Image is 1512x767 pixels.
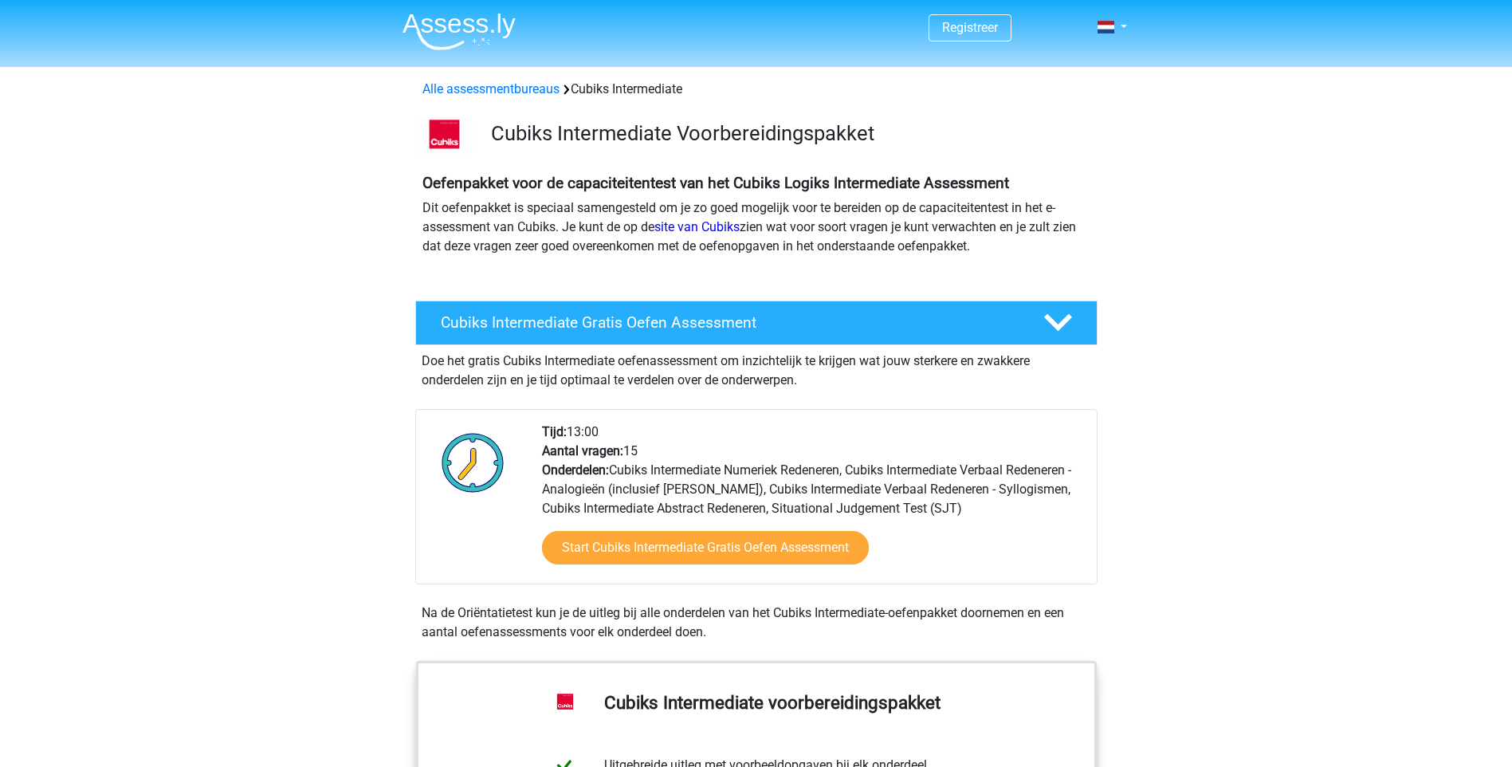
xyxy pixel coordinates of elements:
a: site van Cubiks [654,219,740,234]
div: Na de Oriëntatietest kun je de uitleg bij alle onderdelen van het Cubiks Intermediate-oefenpakket... [415,604,1098,642]
img: Klok [433,423,513,502]
h4: Cubiks Intermediate Gratis Oefen Assessment [441,313,1018,332]
img: Assessly [403,13,516,50]
a: Start Cubiks Intermediate Gratis Oefen Assessment [542,531,869,564]
div: Doe het gratis Cubiks Intermediate oefenassessment om inzichtelijk te krijgen wat jouw sterkere e... [415,345,1098,390]
div: Cubiks Intermediate [416,80,1097,99]
div: 13:00 15 Cubiks Intermediate Numeriek Redeneren, Cubiks Intermediate Verbaal Redeneren - Analogie... [530,423,1096,584]
b: Onderdelen: [542,462,609,478]
b: Tijd: [542,424,567,439]
b: Oefenpakket voor de capaciteitentest van het Cubiks Logiks Intermediate Assessment [422,174,1009,192]
a: Registreer [942,20,998,35]
a: Alle assessmentbureaus [422,81,560,96]
b: Aantal vragen: [542,443,623,458]
p: Dit oefenpakket is speciaal samengesteld om je zo goed mogelijk voor te bereiden op de capaciteit... [422,199,1090,256]
a: Cubiks Intermediate Gratis Oefen Assessment [409,301,1104,345]
img: logo-cubiks-300x193.png [416,118,473,155]
h3: Cubiks Intermediate Voorbereidingspakket [491,121,1085,146]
